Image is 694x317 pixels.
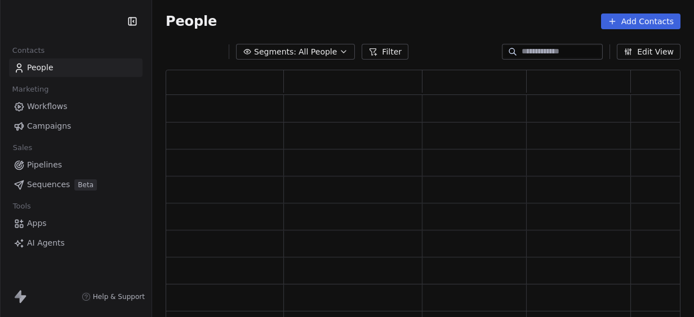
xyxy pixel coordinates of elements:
a: AI Agents [9,234,143,252]
span: People [166,13,217,30]
span: Workflows [27,101,68,112]
span: Pipelines [27,159,62,171]
span: AI Agents [27,237,65,249]
span: Segments: [254,46,296,58]
span: Tools [8,198,35,215]
span: All People [299,46,337,58]
a: People [9,58,143,77]
button: Add Contacts [601,13,680,29]
button: Filter [362,44,408,60]
a: Help & Support [82,292,145,301]
span: Help & Support [93,292,145,301]
a: Pipelines [9,156,143,174]
span: Beta [74,179,97,191]
button: Edit View [617,44,680,60]
span: Campaigns [27,120,71,132]
a: Apps [9,214,143,233]
span: People [27,62,54,74]
span: Sequences [27,179,70,191]
a: SequencesBeta [9,175,143,194]
a: Campaigns [9,117,143,135]
span: Apps [27,218,47,229]
span: Contacts [7,42,50,59]
span: Marketing [7,81,54,98]
a: Workflows [9,97,143,116]
span: Sales [8,139,37,156]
